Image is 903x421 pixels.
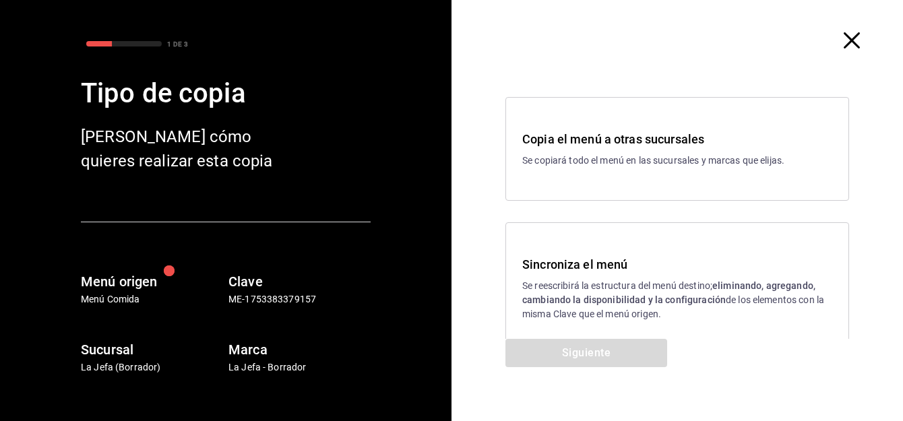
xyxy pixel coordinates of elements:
div: [PERSON_NAME] cómo quieres realizar esta copia [81,125,297,173]
p: ME-1753383379157 [228,292,371,306]
p: Menú Comida [81,292,223,306]
h6: Marca [228,339,371,360]
h3: Copia el menú a otras sucursales [522,130,832,148]
h6: Clave [228,271,371,292]
p: La Jefa (Borrador) [81,360,223,375]
p: Se copiará todo el menú en las sucursales y marcas que elijas. [522,154,832,168]
div: Tipo de copia [81,73,371,114]
h3: Sincroniza el menú [522,255,832,273]
h6: Sucursal [81,339,223,360]
h6: Menú origen [81,271,223,292]
p: La Jefa - Borrador [228,360,371,375]
p: Se reescribirá la estructura del menú destino; de los elementos con la misma Clave que el menú or... [522,279,832,321]
div: 1 DE 3 [167,39,188,49]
